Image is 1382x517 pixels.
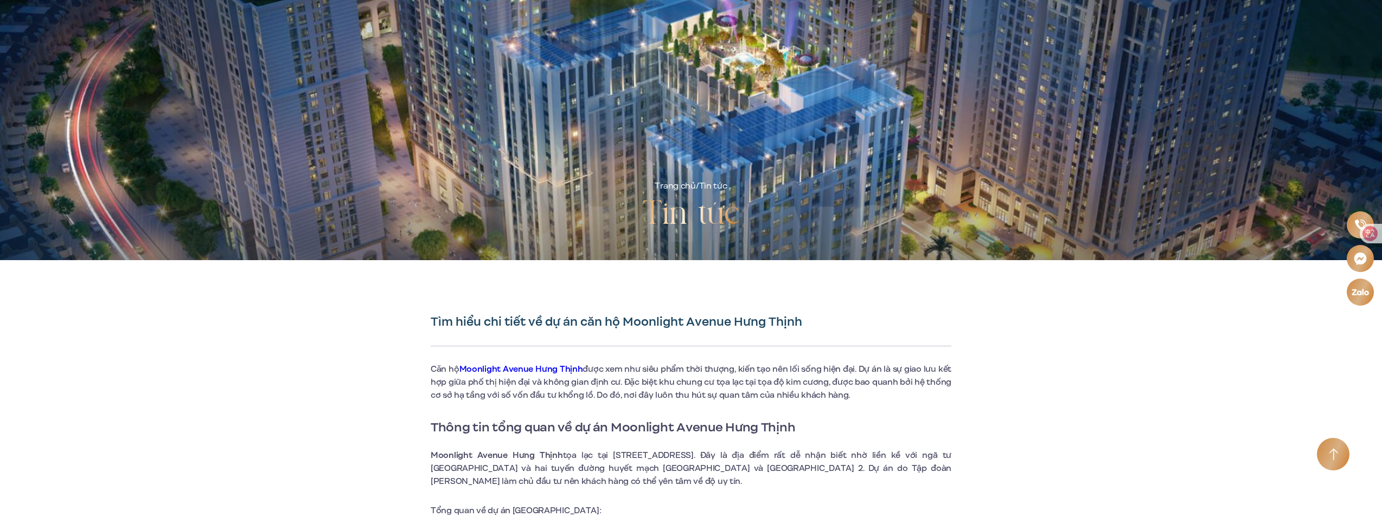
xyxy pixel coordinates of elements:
span: Tổng quan về dự án [GEOGRAPHIC_DATA]: [431,505,602,516]
a: Moonlight Avenue Hưng Thịnh [459,363,583,375]
img: Arrow icon [1329,448,1338,461]
img: Phone icon [1354,219,1366,231]
h1: Tìm hiểu chi tiết về dự án căn hộ Moonlight Avenue Hưng Thịnh [431,314,951,329]
span: Tin tức [699,180,727,192]
span: được xem như siêu phẩm thời thượng, kiến tạo nên lối sống hiện đại. Dự án là sự giao lưu kết hợp ... [431,363,951,401]
span: Căn hộ [431,363,459,375]
strong: Thông tin tổng quan về dự án Moonlight Avenue Hưng Thịnh [431,418,795,436]
b: Moonlight Avenue Hưng Thịnh [431,449,563,461]
h2: Tin tức [642,193,740,236]
div: / [655,180,727,193]
img: Zalo icon [1351,289,1369,295]
img: Messenger icon [1354,252,1367,265]
a: Trang chủ [655,180,695,192]
span: tọa lạc tại [STREET_ADDRESS]. Đây là địa điểm rất dễ nhận biết nhờ liền kề với ngã tư [GEOGRAPHIC... [431,449,951,487]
